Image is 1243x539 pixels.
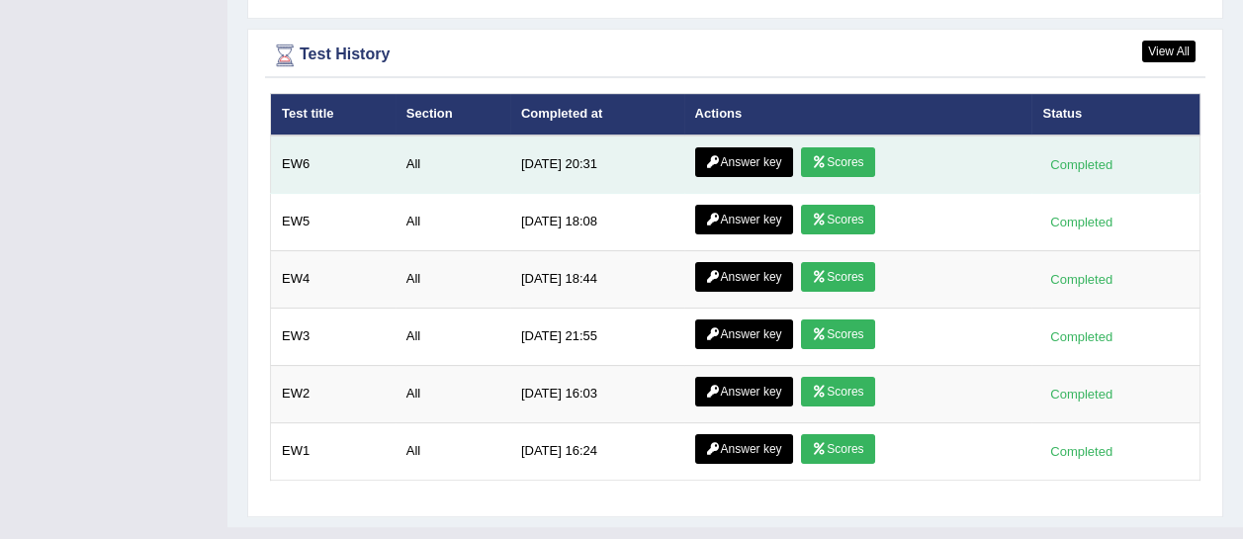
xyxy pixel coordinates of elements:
td: EW5 [271,193,396,250]
a: Answer key [695,319,793,349]
td: EW1 [271,422,396,480]
a: Answer key [695,262,793,292]
a: View All [1142,41,1196,62]
a: Scores [801,262,874,292]
td: All [396,193,510,250]
th: Test title [271,94,396,135]
th: Section [396,94,510,135]
div: Completed [1042,384,1119,404]
td: EW2 [271,365,396,422]
div: Completed [1042,154,1119,175]
td: [DATE] 18:44 [510,250,684,308]
a: Answer key [695,205,793,234]
a: Answer key [695,434,793,464]
a: Answer key [695,377,793,406]
td: [DATE] 20:31 [510,135,684,194]
a: Scores [801,147,874,177]
a: Answer key [695,147,793,177]
td: EW3 [271,308,396,365]
td: [DATE] 18:08 [510,193,684,250]
td: EW4 [271,250,396,308]
th: Completed at [510,94,684,135]
a: Scores [801,319,874,349]
th: Status [1031,94,1199,135]
td: All [396,422,510,480]
a: Scores [801,434,874,464]
td: [DATE] 16:24 [510,422,684,480]
div: Completed [1042,212,1119,232]
div: Completed [1042,269,1119,290]
td: All [396,365,510,422]
td: [DATE] 16:03 [510,365,684,422]
th: Actions [684,94,1032,135]
div: Completed [1042,326,1119,347]
td: All [396,308,510,365]
div: Test History [270,41,1200,70]
a: Scores [801,377,874,406]
td: All [396,135,510,194]
td: All [396,250,510,308]
a: Scores [801,205,874,234]
td: EW6 [271,135,396,194]
div: Completed [1042,441,1119,462]
td: [DATE] 21:55 [510,308,684,365]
